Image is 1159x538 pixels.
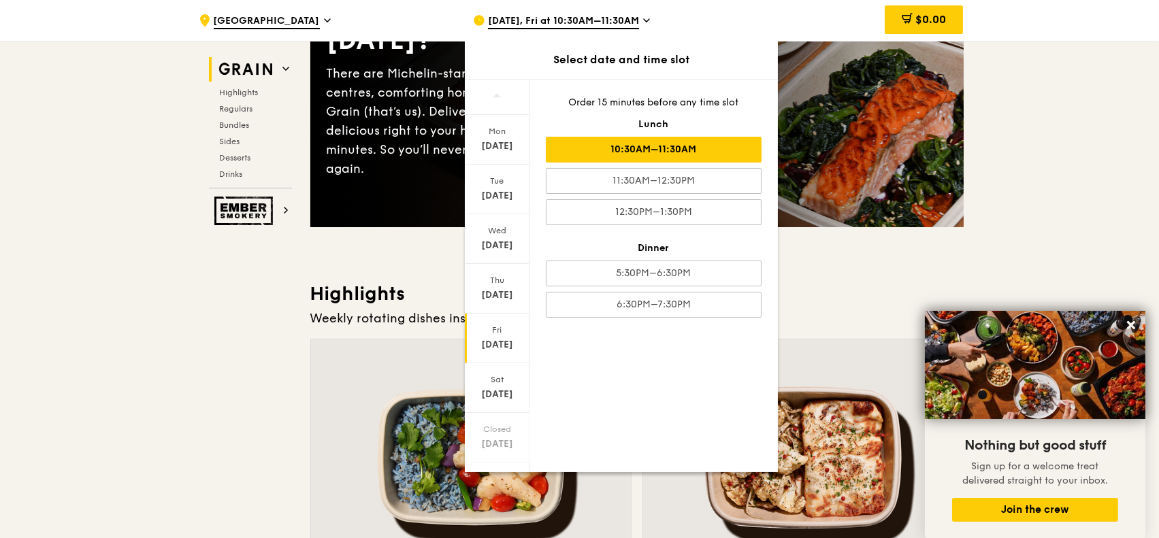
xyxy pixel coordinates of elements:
span: $0.00 [915,13,946,26]
img: Ember Smokery web logo [214,197,277,225]
div: 12:30PM–1:30PM [546,199,762,225]
span: Nothing but good stuff [964,437,1106,454]
div: 5:30PM–6:30PM [546,260,762,286]
div: Sat [467,374,527,385]
span: Desserts [220,153,251,163]
div: Dinner [546,241,762,255]
span: Sides [220,137,240,146]
span: Bundles [220,120,250,130]
h3: Highlights [310,282,964,306]
span: Drinks [220,169,243,179]
span: Regulars [220,104,253,114]
div: [DATE] [467,437,527,451]
div: 6:30PM–7:30PM [546,292,762,318]
div: [DATE] [467,388,527,401]
div: Wed [467,225,527,236]
span: [DATE], Fri at 10:30AM–11:30AM [488,14,639,29]
div: [DATE] [467,338,527,352]
div: Tue [467,175,527,186]
div: [DATE] [467,288,527,302]
img: Grain web logo [214,57,277,82]
div: Fri [467,324,527,335]
div: [DATE] [467,189,527,203]
div: Mon [467,126,527,137]
span: Sign up for a welcome treat delivered straight to your inbox. [962,460,1108,486]
div: Weekly rotating dishes inspired by flavours from around the world. [310,309,964,328]
div: Thu [467,275,527,286]
div: 11:30AM–12:30PM [546,168,762,194]
div: Closed [467,424,527,435]
span: Highlights [220,88,259,97]
div: [DATE] [467,239,527,252]
div: Lunch [546,118,762,131]
div: Order 15 minutes before any time slot [546,96,762,110]
img: DSC07876-Edit02-Large.jpeg [925,311,1145,419]
button: Close [1120,314,1142,336]
div: 10:30AM–11:30AM [546,137,762,163]
div: There are Michelin-star restaurants, hawker centres, comforting home-cooked classics… and Grain (... [327,64,637,178]
span: [GEOGRAPHIC_DATA] [214,14,320,29]
div: Select date and time slot [465,52,778,68]
button: Join the crew [952,498,1118,522]
div: [DATE] [467,139,527,153]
